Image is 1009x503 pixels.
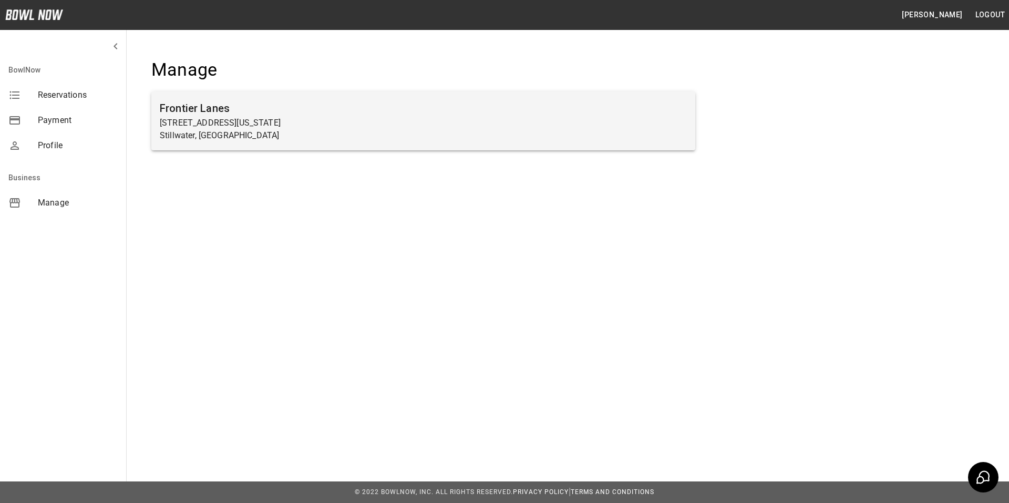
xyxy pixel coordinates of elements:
[898,5,966,25] button: [PERSON_NAME]
[160,129,687,142] p: Stillwater, [GEOGRAPHIC_DATA]
[38,114,118,127] span: Payment
[38,139,118,152] span: Profile
[5,9,63,20] img: logo
[571,488,654,496] a: Terms and Conditions
[160,117,687,129] p: [STREET_ADDRESS][US_STATE]
[971,5,1009,25] button: Logout
[38,89,118,101] span: Reservations
[151,59,695,81] h4: Manage
[355,488,513,496] span: © 2022 BowlNow, Inc. All Rights Reserved.
[513,488,569,496] a: Privacy Policy
[160,100,687,117] h6: Frontier Lanes
[38,197,118,209] span: Manage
